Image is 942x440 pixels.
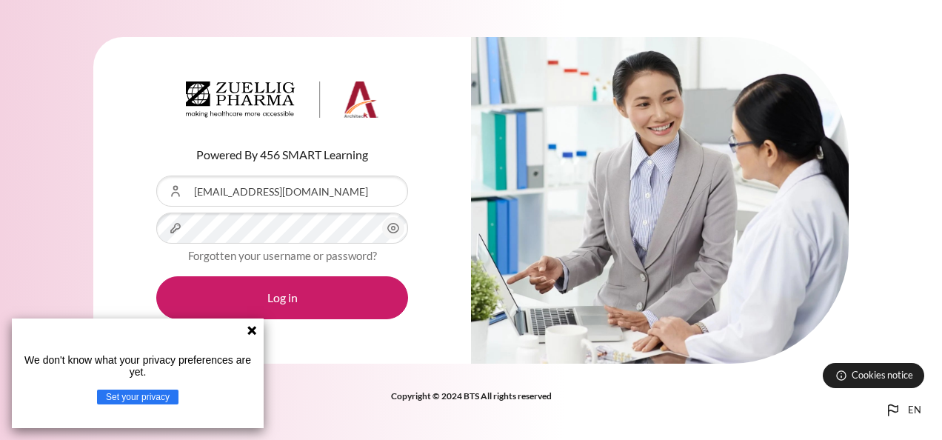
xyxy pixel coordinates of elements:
[156,276,408,319] button: Log in
[823,363,924,388] button: Cookies notice
[156,146,408,164] p: Powered By 456 SMART Learning
[391,390,552,401] strong: Copyright © 2024 BTS All rights reserved
[908,403,921,418] span: en
[186,81,378,124] a: Architeck
[878,396,927,425] button: Languages
[18,354,258,378] p: We don't know what your privacy preferences are yet.
[156,176,408,207] input: Username or Email Address
[186,81,378,119] img: Architeck
[852,368,913,382] span: Cookies notice
[97,390,178,404] button: Set your privacy
[188,249,377,262] a: Forgotten your username or password?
